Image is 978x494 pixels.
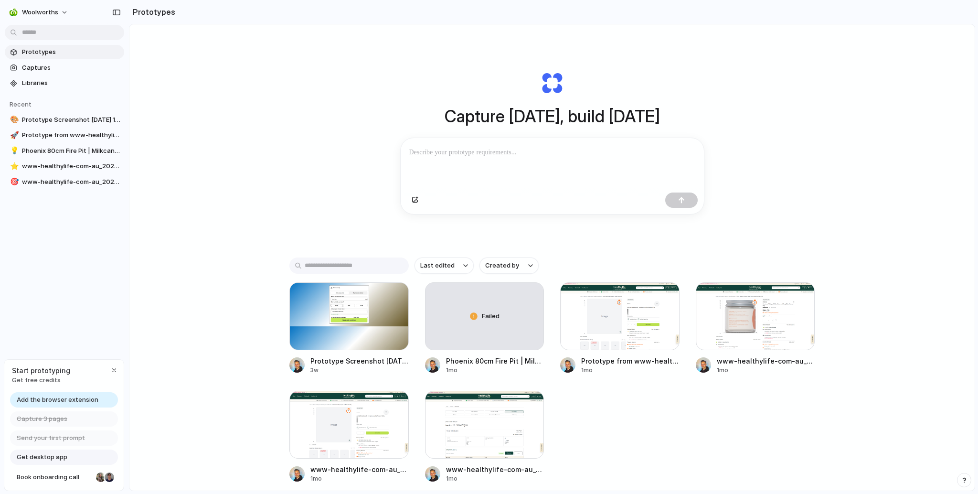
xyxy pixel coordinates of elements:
div: Prototype from www-healthylife-com-au_2025-08-01T10-07 [581,356,680,366]
a: 🎯www-healthylife-com-au_2025-07-30T04-21 [5,175,124,189]
a: www-healthylife-com-au_2025-07-30T04-21www-healthylife-com-au_2025-07-30T04-211mo [425,391,544,483]
div: 1mo [717,366,815,375]
div: 1mo [446,474,544,483]
button: 💡 [9,146,18,156]
span: Book onboarding call [17,473,92,482]
div: 1mo [581,366,680,375]
button: 🎯 [9,177,18,187]
span: Prototypes [22,47,120,57]
a: 🎨Prototype Screenshot [DATE] 19.50.52@2x.png [5,113,124,127]
a: Book onboarding call [10,470,118,485]
span: woolworths [22,8,58,17]
a: www-healthylife-com-au_2025-08-01T10-07www-healthylife-com-au_2025-08-01T10-071mo [289,391,409,483]
a: ⭐www-healthylife-com-au_2025-08-01T10-07 [5,159,124,173]
div: www-healthylife-com-au_2025-07-30T04-21 [446,464,544,474]
div: 🚀 [10,130,17,141]
div: ⭐ [10,161,17,172]
a: Captures [5,61,124,75]
span: Libraries [22,78,120,88]
span: Get free credits [12,376,70,385]
a: Get desktop app [10,450,118,465]
a: www-healthylife-com-au_2025-07-28T22-55www-healthylife-com-au_2025-07-28T22-551mo [696,282,815,375]
div: 🎯 [10,176,17,187]
a: Libraries [5,76,124,90]
div: 🎨 [10,114,17,125]
span: Phoenix 80cm Fire Pit | Milkcan Outdoor Products [22,146,120,156]
button: 🎨 [9,115,18,125]
a: Prototypes [5,45,124,59]
button: 🚀 [9,130,18,140]
div: Phoenix 80cm Fire Pit | Milkcan Outdoor Products [446,356,544,366]
a: 🚀Prototype from www-healthylife-com-au_2025-08-01T10-07 [5,128,124,142]
div: Prototype Screenshot [DATE] 19.50.52@2x.png [310,356,409,366]
span: Prototype Screenshot [DATE] 19.50.52@2x.png [22,115,120,125]
div: 1mo [446,366,544,375]
a: Prototype from www-healthylife-com-au_2025-08-01T10-07Prototype from www-healthylife-com-au_2025-... [560,282,680,375]
div: Nicole Kubica [95,472,106,483]
span: Capture 3 pages [17,414,67,424]
span: www-healthylife-com-au_2025-07-30T04-21 [22,177,120,187]
a: Add the browser extension [10,392,118,408]
span: Start prototyping [12,365,70,376]
div: 💡 [10,145,17,156]
button: ⭐ [9,161,18,171]
a: FailedPhoenix 80cm Fire Pit | Milkcan Outdoor Products1mo [425,282,544,375]
h2: Prototypes [129,6,175,18]
div: 3w [310,366,409,375]
button: Last edited [415,258,474,274]
div: www-healthylife-com-au_2025-07-28T22-55 [717,356,815,366]
span: Recent [10,100,32,108]
span: Created by [485,261,519,270]
span: Add the browser extension [17,395,98,405]
div: Christian Iacullo [104,472,115,483]
span: Failed [482,311,500,321]
a: Prototype Screenshot 2025-08-20 at 19.50.52@2x.pngPrototype Screenshot [DATE] 19.50.52@2x.png3w [289,282,409,375]
a: 💡Phoenix 80cm Fire Pit | Milkcan Outdoor Products [5,144,124,158]
h1: Capture [DATE], build [DATE] [445,104,660,129]
span: Captures [22,63,120,73]
button: Created by [479,258,539,274]
span: www-healthylife-com-au_2025-08-01T10-07 [22,161,120,171]
span: Prototype from www-healthylife-com-au_2025-08-01T10-07 [22,130,120,140]
span: Last edited [420,261,455,270]
span: Get desktop app [17,452,67,462]
div: 1mo [310,474,409,483]
div: www-healthylife-com-au_2025-08-01T10-07 [310,464,409,474]
button: woolworths [5,5,73,20]
span: Send your first prompt [17,433,85,443]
